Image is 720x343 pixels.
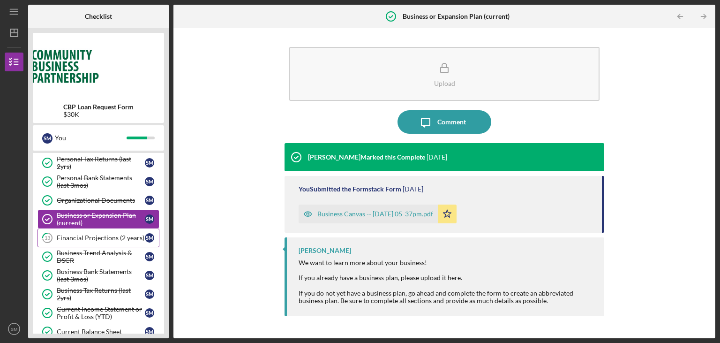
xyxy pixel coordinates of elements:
[145,308,154,318] div: S M
[403,185,423,193] time: 2025-08-05 21:37
[37,229,159,247] a: 13Financial Projections (2 years)SM
[57,212,145,227] div: Business or Expansion Plan (current)
[145,214,154,224] div: S M
[63,103,134,111] b: CBP Loan Request Form
[434,80,455,87] div: Upload
[317,210,433,218] div: Business Canvas -- [DATE] 05_37pm.pdf
[145,233,154,243] div: S M
[299,259,595,282] div: We want to learn more about your business! If you already have a business plan, please upload it ...
[37,322,159,341] a: Current Balance SheetSM
[427,153,447,161] time: 2025-08-07 19:55
[37,172,159,191] a: Personal Bank Statements (last 3mos)SM
[37,266,159,285] a: Business Bank Statements (last 3mos)SM
[57,234,145,242] div: Financial Projections (2 years)
[57,268,145,283] div: Business Bank Statements (last 3mos)
[57,155,145,170] div: Personal Tax Returns (last 2yrs)
[37,247,159,266] a: Business Trend Analysis & DSCRSM
[403,13,510,20] b: Business or Expansion Plan (current)
[145,196,154,205] div: S M
[299,247,351,254] div: [PERSON_NAME]
[45,235,50,241] tspan: 13
[145,252,154,261] div: S M
[5,320,23,338] button: SM
[299,185,401,193] div: You Submitted the Formstack Form
[289,47,600,101] button: Upload
[145,327,154,336] div: S M
[437,110,466,134] div: Comment
[57,249,145,264] div: Business Trend Analysis & DSCR
[145,177,154,186] div: S M
[37,285,159,304] a: Business Tax Returns (last 2yrs)SM
[57,197,145,204] div: Organizational Documents
[299,205,457,223] button: Business Canvas -- [DATE] 05_37pm.pdf
[37,210,159,229] a: Business or Expansion Plan (current)SM
[37,304,159,322] a: Current Income Statement or Profit & Loss (YTD)SM
[37,153,159,172] a: Personal Tax Returns (last 2yrs)SM
[63,111,134,118] div: $30K
[145,271,154,280] div: S M
[85,13,112,20] b: Checklist
[33,38,164,94] img: Product logo
[11,327,17,332] text: SM
[397,110,491,134] button: Comment
[308,153,425,161] div: [PERSON_NAME] Marked this Complete
[57,328,145,335] div: Current Balance Sheet
[37,191,159,210] a: Organizational DocumentsSM
[299,290,595,305] div: If you do not yet have a business plan, go ahead and complete the form to create an abbreviated b...
[57,174,145,189] div: Personal Bank Statements (last 3mos)
[42,133,52,144] div: S M
[57,305,145,320] div: Current Income Statement or Profit & Loss (YTD)
[55,130,127,146] div: You
[145,290,154,299] div: S M
[145,158,154,168] div: S M
[57,287,145,302] div: Business Tax Returns (last 2yrs)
